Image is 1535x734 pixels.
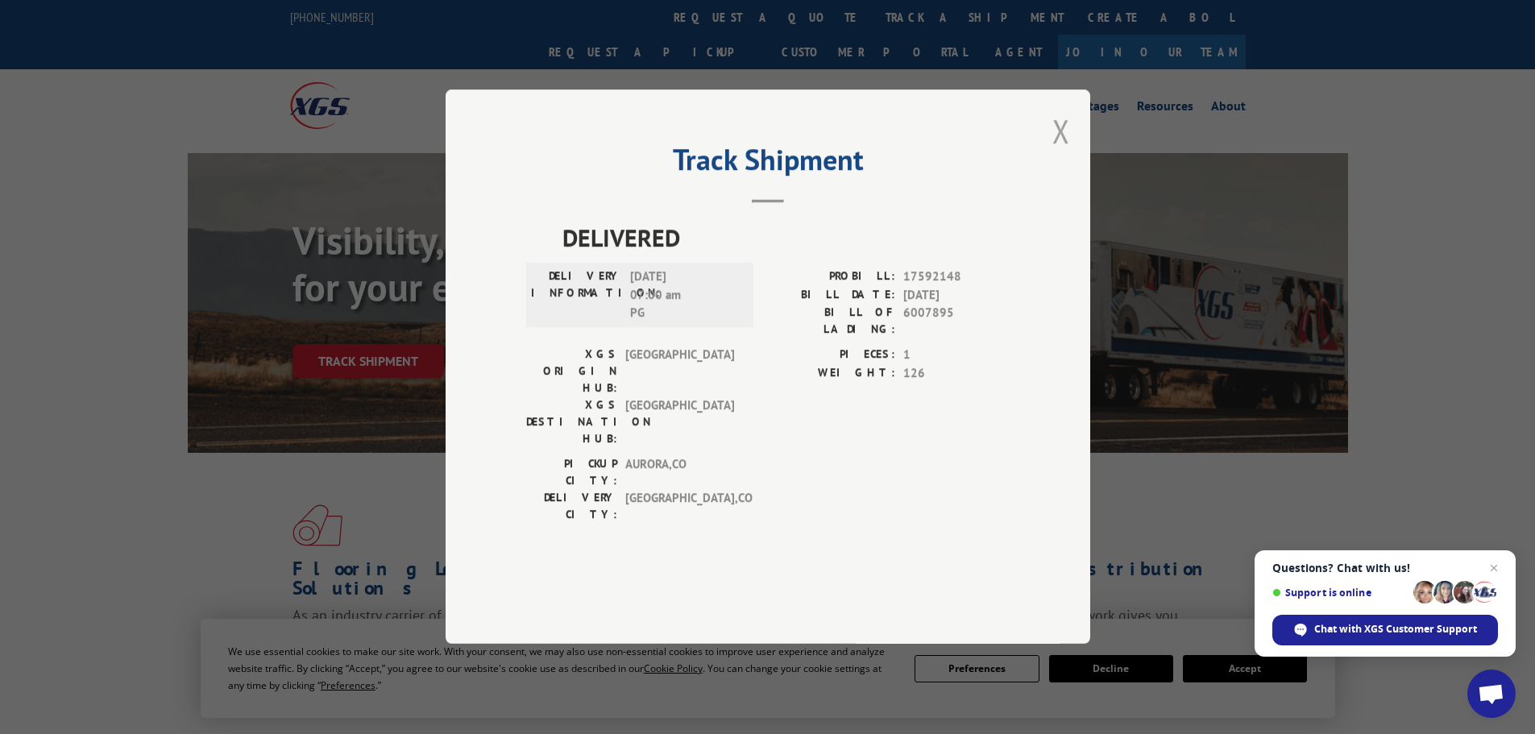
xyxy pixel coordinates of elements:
[526,346,617,397] label: XGS ORIGIN HUB:
[1314,622,1477,637] span: Chat with XGS Customer Support
[526,490,617,524] label: DELIVERY CITY:
[625,346,734,397] span: [GEOGRAPHIC_DATA]
[531,268,622,323] label: DELIVERY INFORMATION:
[1052,110,1070,152] button: Close modal
[768,286,895,305] label: BILL DATE:
[768,268,895,287] label: PROBILL:
[526,397,617,448] label: XGS DESTINATION HUB:
[1272,615,1498,645] span: Chat with XGS Customer Support
[903,346,1010,365] span: 1
[625,456,734,490] span: AURORA , CO
[625,397,734,448] span: [GEOGRAPHIC_DATA]
[768,305,895,338] label: BILL OF LADING:
[625,490,734,524] span: [GEOGRAPHIC_DATA] , CO
[562,220,1010,256] span: DELIVERED
[526,456,617,490] label: PICKUP CITY:
[1467,670,1516,718] a: Open chat
[903,268,1010,287] span: 17592148
[903,305,1010,338] span: 6007895
[630,268,739,323] span: [DATE] 07:00 am PG
[526,148,1010,179] h2: Track Shipment
[1272,562,1498,574] span: Questions? Chat with us!
[768,346,895,365] label: PIECES:
[903,364,1010,383] span: 126
[768,364,895,383] label: WEIGHT:
[903,286,1010,305] span: [DATE]
[1272,587,1408,599] span: Support is online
